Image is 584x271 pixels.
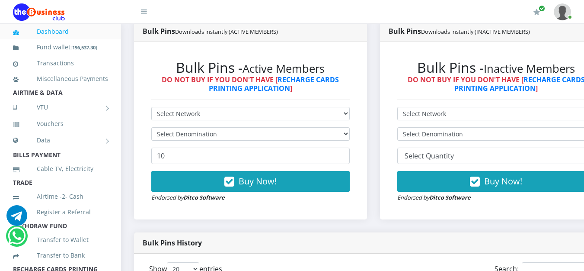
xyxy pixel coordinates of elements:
h2: Bulk Pins - [151,59,350,76]
a: RECHARGE CARDS PRINTING APPLICATION [209,75,339,93]
a: Vouchers [13,114,108,134]
span: Buy Now! [239,175,277,187]
i: Renew/Upgrade Subscription [533,9,540,16]
small: Downloads instantly (INACTIVE MEMBERS) [421,28,530,35]
button: Buy Now! [151,171,350,192]
small: Downloads instantly (ACTIVE MEMBERS) [175,28,278,35]
a: Register a Referral [13,202,108,222]
strong: Ditco Software [183,194,225,201]
b: 196,537.30 [72,44,96,51]
strong: Bulk Pins History [143,238,202,248]
a: Transfer to Bank [13,245,108,265]
a: Transfer to Wallet [13,230,108,250]
strong: Ditco Software [429,194,471,201]
small: Endorsed by [151,194,225,201]
img: Logo [13,3,65,21]
small: [ ] [70,44,97,51]
a: Chat for support [6,212,27,226]
small: Active Members [243,61,325,76]
span: Renew/Upgrade Subscription [539,5,545,12]
a: Airtime -2- Cash [13,187,108,206]
span: Buy Now! [484,175,522,187]
a: VTU [13,97,108,118]
small: Endorsed by [397,194,471,201]
a: Miscellaneous Payments [13,69,108,89]
a: Dashboard [13,22,108,42]
img: User [554,3,571,20]
input: Enter Quantity [151,148,350,164]
strong: Bulk Pins [389,26,530,36]
a: Fund wallet[196,537.30] [13,37,108,58]
a: Transactions [13,53,108,73]
a: Chat for support [8,232,26,246]
strong: Bulk Pins [143,26,278,36]
strong: DO NOT BUY IF YOU DON'T HAVE [ ] [162,75,339,93]
a: Data [13,129,108,151]
a: Cable TV, Electricity [13,159,108,179]
small: Inactive Members [484,61,575,76]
